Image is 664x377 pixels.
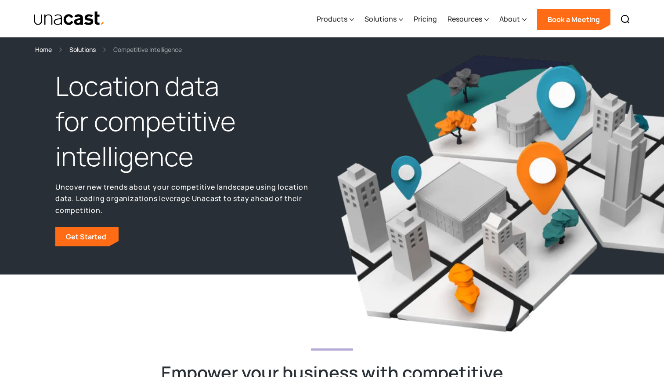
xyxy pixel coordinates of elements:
a: Pricing [414,1,437,37]
p: Uncover new trends about your competitive landscape using location data. Leading organizations le... [55,181,328,216]
div: Solutions [364,14,397,24]
a: Home [35,44,52,55]
a: Book a Meeting [537,9,610,30]
div: Competitive Intelligence [113,44,182,55]
h1: Location data for competitive intelligence [55,69,328,174]
div: Resources [447,14,482,24]
a: Get Started [55,227,119,246]
div: Products [317,14,347,24]
a: Solutions [69,44,96,55]
img: Search icon [620,14,631,25]
div: About [499,14,520,24]
img: Unacast text logo [33,11,105,26]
